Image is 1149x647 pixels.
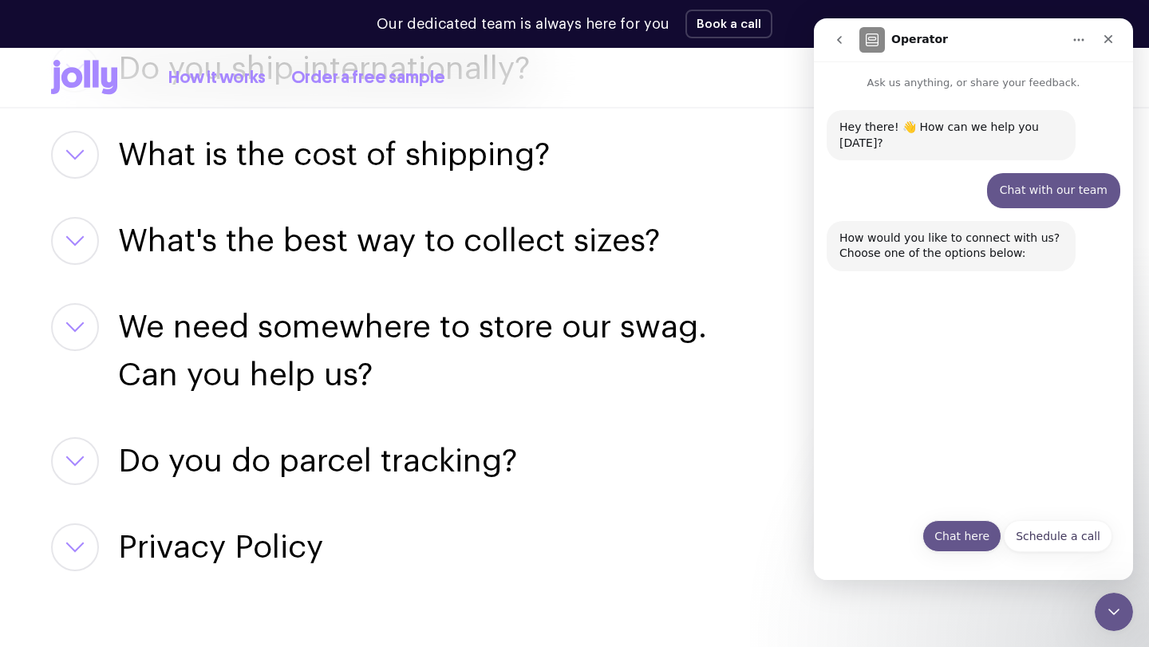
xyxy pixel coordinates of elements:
[118,131,550,179] button: What is the cost of shipping?
[118,437,517,485] button: Do you do parcel tracking?
[1095,593,1133,631] iframe: Intercom live chat
[118,217,660,265] button: What's the best way to collect sizes?
[118,523,323,571] button: Privacy Policy
[118,303,753,399] button: We need somewhere to store our swag. Can you help us?
[168,65,266,91] a: How it works
[291,65,445,91] a: Order a free sample
[814,18,1133,580] iframe: Intercom live chat
[685,10,772,38] button: Book a call
[377,14,669,35] p: Our dedicated team is always here for you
